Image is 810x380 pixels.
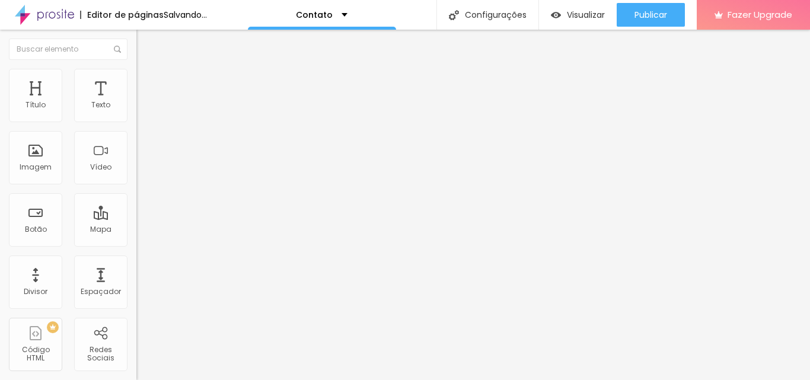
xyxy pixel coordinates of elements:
div: Mapa [90,225,111,234]
div: Texto [91,101,110,109]
div: Espaçador [81,288,121,296]
button: Visualizar [539,3,617,27]
span: Visualizar [567,10,605,20]
span: Publicar [634,10,667,20]
img: Icone [114,46,121,53]
div: Título [25,101,46,109]
button: Publicar [617,3,685,27]
p: Contato [296,11,333,19]
div: Salvando... [164,11,207,19]
span: Fazer Upgrade [728,9,792,20]
div: Botão [25,225,47,234]
div: Divisor [24,288,47,296]
div: Redes Sociais [77,346,124,363]
div: Editor de páginas [80,11,164,19]
div: Vídeo [90,163,111,171]
div: Código HTML [12,346,59,363]
img: Icone [449,10,459,20]
input: Buscar elemento [9,39,127,60]
div: Imagem [20,163,52,171]
img: view-1.svg [551,10,561,20]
